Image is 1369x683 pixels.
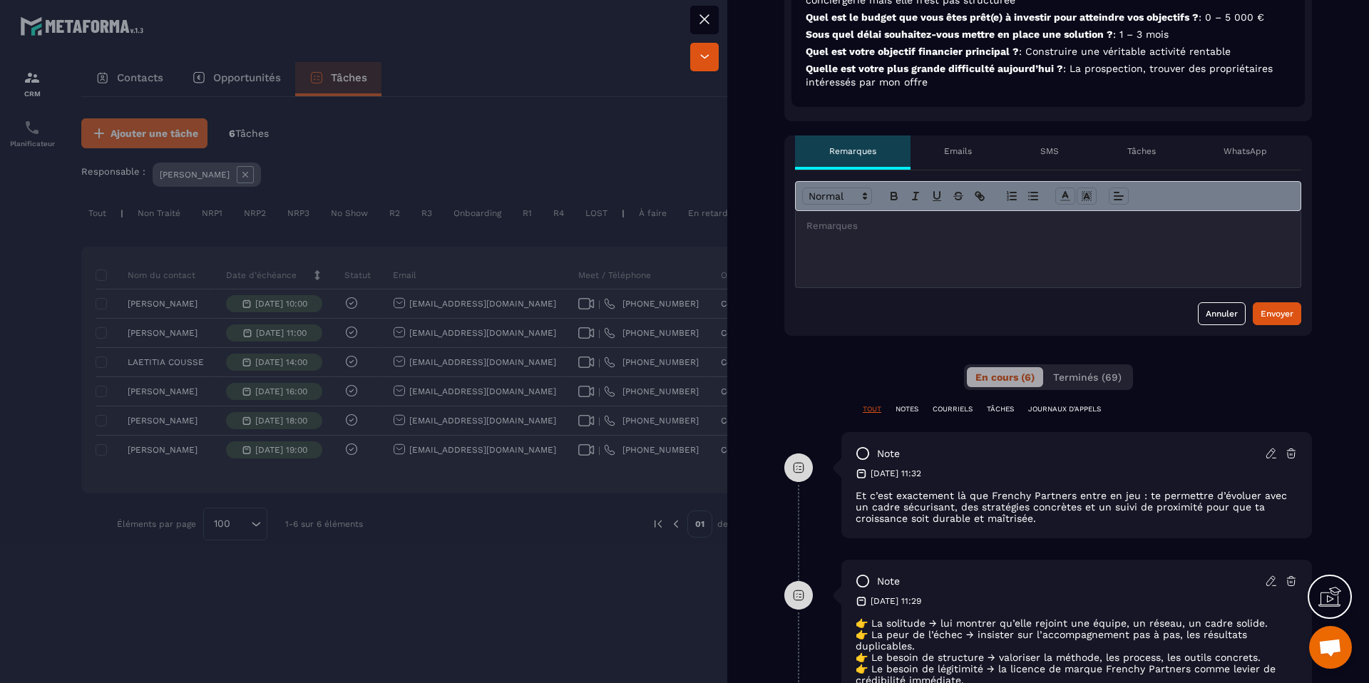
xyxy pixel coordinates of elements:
[856,652,1298,663] p: 👉 Le besoin de structure → valoriser la méthode, les process, les outils concrets.
[877,447,900,461] p: note
[1309,626,1352,669] div: Ouvrir le chat
[856,629,1298,652] p: 👉 La peur de l’échec → insister sur l’accompagnement pas à pas, les résultats duplicables.
[987,404,1014,414] p: TÂCHES
[871,595,921,607] p: [DATE] 11:29
[1113,29,1169,40] span: : 1 – 3 mois
[1253,302,1301,325] button: Envoyer
[877,575,900,588] p: note
[944,145,972,157] p: Emails
[1028,404,1101,414] p: JOURNAUX D'APPELS
[806,45,1291,58] p: Quel est votre objectif financier principal ?
[806,62,1291,89] p: Quelle est votre plus grande difficulté aujourd’hui ?
[1019,46,1231,57] span: : Construire une véritable activité rentable
[1199,11,1264,23] span: : 0 – 5 000 €
[975,371,1035,383] span: En cours (6)
[871,468,921,479] p: [DATE] 11:32
[1224,145,1267,157] p: WhatsApp
[1261,307,1293,321] div: Envoyer
[1053,371,1122,383] span: Terminés (69)
[856,490,1298,524] p: Et c’est exactement là que Frenchy Partners entre en jeu : te permettre d’évoluer avec un cadre s...
[896,404,918,414] p: NOTES
[967,367,1043,387] button: En cours (6)
[806,11,1291,24] p: Quel est le budget que vous êtes prêt(e) à investir pour atteindre vos objectifs ?
[1198,302,1246,325] button: Annuler
[829,145,876,157] p: Remarques
[856,617,1298,629] p: 👉 La solitude → lui montrer qu’elle rejoint une équipe, un réseau, un cadre solide.
[1040,145,1059,157] p: SMS
[1045,367,1130,387] button: Terminés (69)
[933,404,973,414] p: COURRIELS
[863,404,881,414] p: TOUT
[806,28,1291,41] p: Sous quel délai souhaitez-vous mettre en place une solution ?
[1127,145,1156,157] p: Tâches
